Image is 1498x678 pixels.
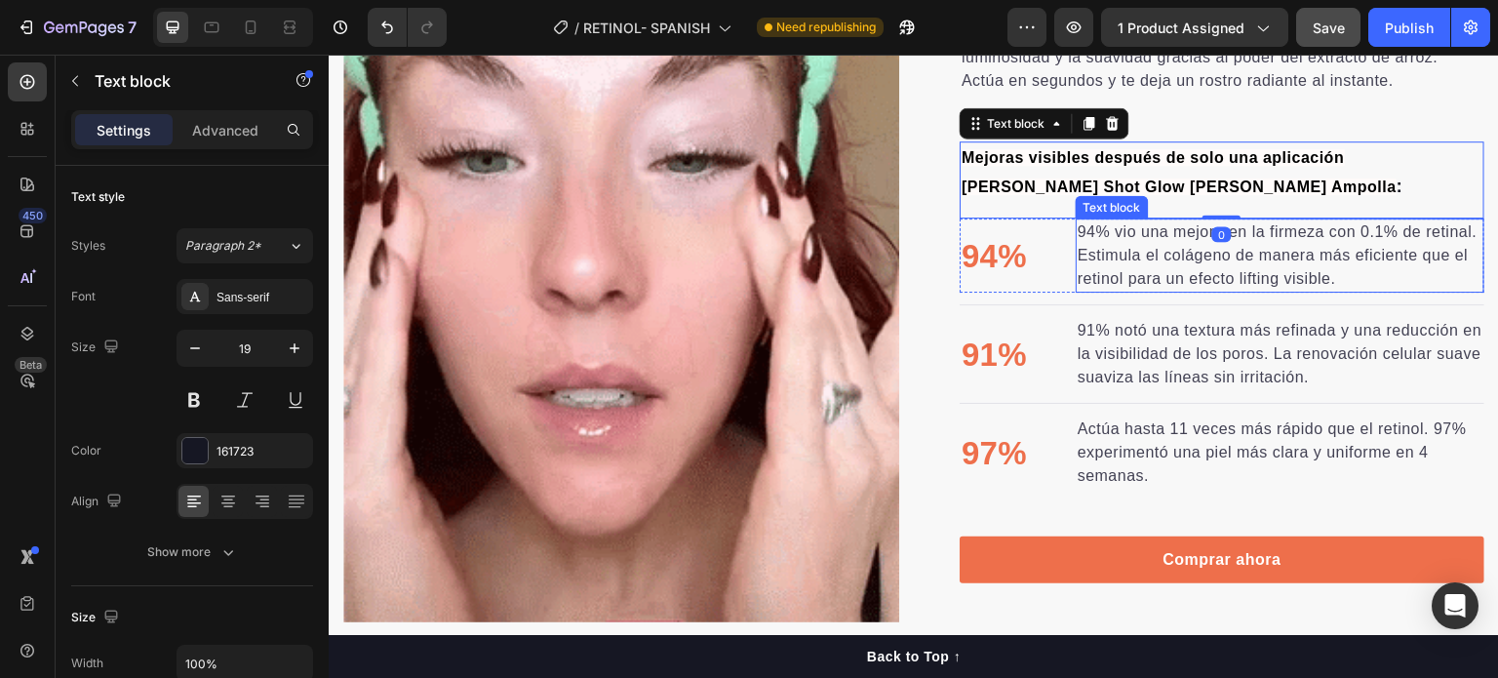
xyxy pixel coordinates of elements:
[776,19,876,36] span: Need republishing
[1296,8,1360,47] button: Save
[655,60,721,77] div: Text block
[97,120,151,140] p: Settings
[95,69,260,93] p: Text block
[633,95,1068,140] span: Mejoras visibles después de solo una aplicación [PERSON_NAME] Shot Glow [PERSON_NAME] Ampolla
[185,237,261,255] span: Paragraph 2*
[71,335,123,361] div: Size
[329,55,1498,678] iframe: Design area
[217,289,308,306] div: Sans-serif
[574,18,579,38] span: /
[217,443,308,460] div: 161723
[71,237,105,255] div: Styles
[128,16,137,39] p: 7
[192,120,258,140] p: Advanced
[15,357,47,373] div: Beta
[147,542,238,562] div: Show more
[751,143,816,161] div: Text block
[834,494,952,517] p: Comprar ahora
[71,188,125,206] div: Text style
[749,166,1154,236] p: 94% vio una mejora en la firmeza con 0.1% de retinal. Estimula el colágeno de manera más eficient...
[71,655,103,672] div: Width
[1385,18,1434,38] div: Publish
[884,172,903,187] div: 0
[71,489,126,515] div: Align
[71,605,123,631] div: Size
[1101,8,1288,47] button: 1 product assigned
[633,276,698,325] p: 91%
[8,8,145,47] button: 7
[631,482,1156,529] a: Comprar ahora
[749,264,1154,335] p: 91% notó una textura más refinada y una reducción en la visibilidad de los poros. La renovación c...
[368,8,447,47] div: Undo/Redo
[177,228,313,263] button: Paragraph 2*
[1118,18,1244,38] span: 1 product assigned
[633,89,1154,146] p: :
[71,535,313,570] button: Show more
[19,208,47,223] div: 450
[1432,582,1478,629] div: Open Intercom Messenger
[71,288,96,305] div: Font
[538,592,632,613] div: Back to Top ↑
[1368,8,1450,47] button: Publish
[71,442,101,459] div: Color
[633,375,698,423] p: 97%
[1313,20,1345,36] span: Save
[583,18,710,38] span: RETINOL- SPANISH
[749,363,1154,433] p: Actúa hasta 11 veces más rápido que el retinol. 97% experimentó una piel más clara y uniforme en ...
[633,178,698,226] p: 94%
